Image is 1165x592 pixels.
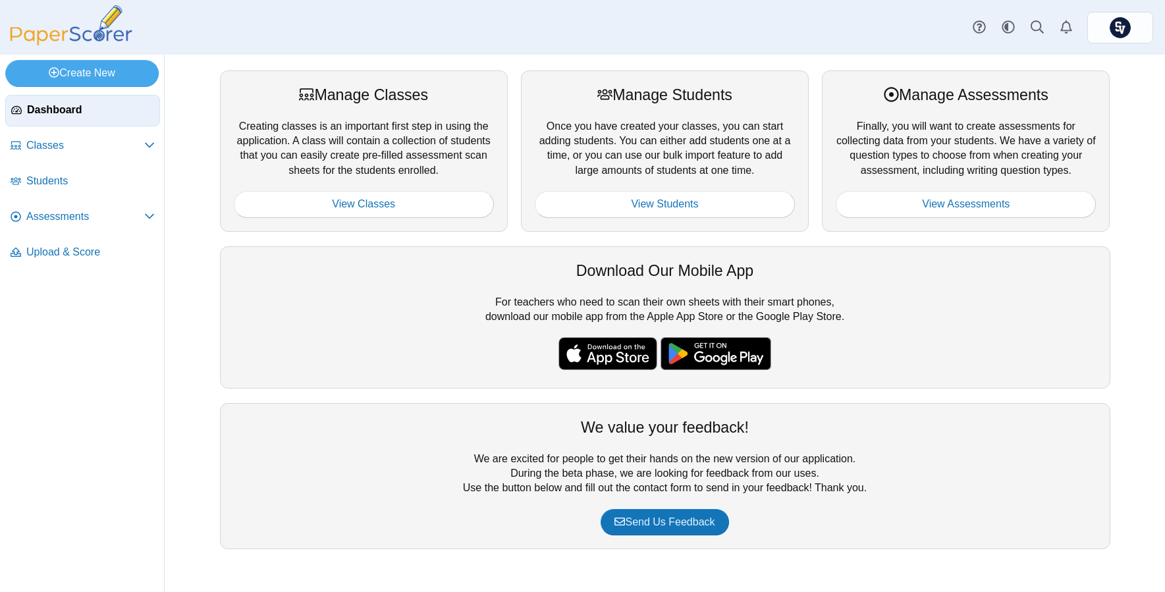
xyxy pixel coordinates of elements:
a: Dashboard [5,95,160,126]
a: Send Us Feedback [601,509,728,535]
img: PaperScorer [5,5,137,45]
a: Classes [5,130,160,162]
span: Chris Paolelli [1110,17,1131,38]
span: Dashboard [27,103,154,117]
span: Assessments [26,209,144,224]
a: Students [5,166,160,198]
div: We are excited for people to get their hands on the new version of our application. During the be... [220,403,1110,549]
a: Alerts [1052,13,1081,42]
div: Creating classes is an important first step in using the application. A class will contain a coll... [220,70,508,231]
a: PaperScorer [5,36,137,47]
div: Finally, you will want to create assessments for collecting data from your students. We have a va... [822,70,1110,231]
span: Upload & Score [26,245,155,259]
div: Download Our Mobile App [234,260,1097,281]
img: apple-store-badge.svg [558,337,657,370]
a: ps.PvyhDibHWFIxMkTk [1087,12,1153,43]
span: Students [26,174,155,188]
div: Manage Students [535,84,795,105]
div: Manage Assessments [836,84,1096,105]
span: Classes [26,138,144,153]
span: Send Us Feedback [614,516,715,527]
a: Create New [5,60,159,86]
div: Manage Classes [234,84,494,105]
a: View Assessments [836,191,1096,217]
a: View Classes [234,191,494,217]
a: Upload & Score [5,237,160,269]
a: View Students [535,191,795,217]
img: ps.PvyhDibHWFIxMkTk [1110,17,1131,38]
img: google-play-badge.png [661,337,771,370]
a: Assessments [5,202,160,233]
div: We value your feedback! [234,417,1097,438]
div: For teachers who need to scan their own sheets with their smart phones, download our mobile app f... [220,246,1110,389]
div: Once you have created your classes, you can start adding students. You can either add students on... [521,70,809,231]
